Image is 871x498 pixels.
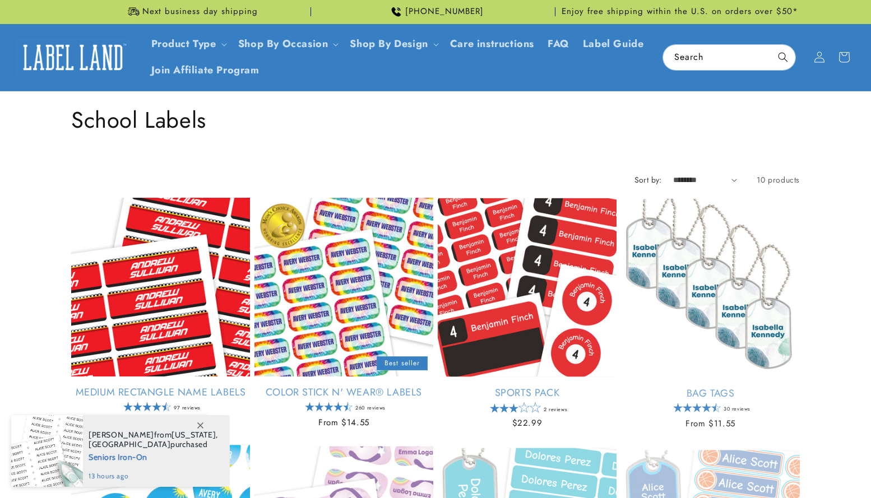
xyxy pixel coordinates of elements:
span: [GEOGRAPHIC_DATA] [89,439,170,449]
a: Join Affiliate Program [145,57,266,83]
button: Search [771,45,795,69]
summary: Shop By Design [343,31,443,57]
a: Label Land [13,36,133,79]
a: Shop By Design [350,36,428,51]
span: [PERSON_NAME] [89,430,154,440]
span: from , purchased [89,430,218,449]
span: FAQ [548,38,569,50]
a: Color Stick N' Wear® Labels [254,386,433,399]
span: Join Affiliate Program [151,64,260,77]
span: Care instructions [450,38,534,50]
a: Care instructions [443,31,541,57]
span: 10 products [757,174,800,185]
span: Enjoy free shipping within the U.S. on orders over $50* [562,6,798,17]
a: Label Guide [576,31,651,57]
img: Label Land [17,40,129,75]
span: Shop By Occasion [238,38,328,50]
a: FAQ [541,31,576,57]
a: Sports Pack [438,386,617,399]
span: [PHONE_NUMBER] [405,6,484,17]
label: Sort by: [634,174,662,185]
a: Bag Tags [621,386,800,399]
h1: School Labels [71,105,800,134]
span: [US_STATE] [172,430,216,440]
span: Label Guide [583,38,644,50]
summary: Shop By Occasion [231,31,344,57]
span: Next business day shipping [142,6,258,17]
a: Product Type [151,36,216,51]
a: Medium Rectangle Name Labels [71,386,250,399]
summary: Product Type [145,31,231,57]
